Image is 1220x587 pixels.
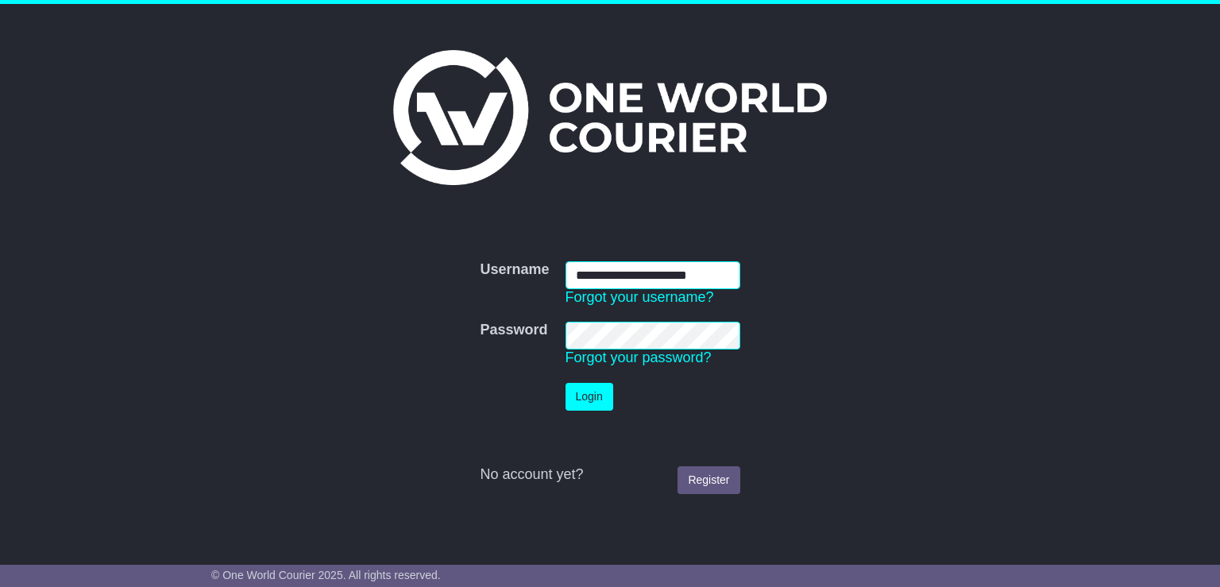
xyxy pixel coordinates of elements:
div: No account yet? [480,466,739,484]
a: Forgot your username? [566,289,714,305]
label: Username [480,261,549,279]
a: Forgot your password? [566,349,712,365]
span: © One World Courier 2025. All rights reserved. [211,569,441,581]
img: One World [393,50,827,185]
label: Password [480,322,547,339]
a: Register [678,466,739,494]
button: Login [566,383,613,411]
